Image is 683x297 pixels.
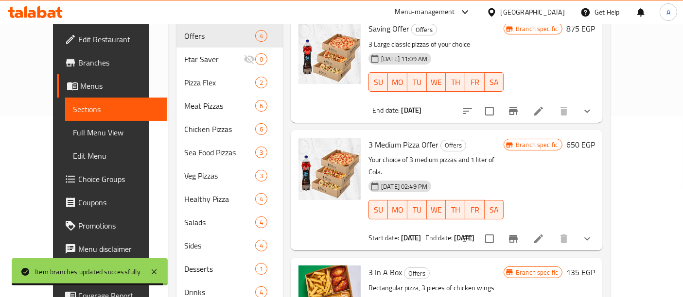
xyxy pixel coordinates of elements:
[479,229,500,249] span: Select to update
[184,147,255,158] span: Sea Food Pizzas
[377,182,431,191] span: [DATE] 02:49 PM
[411,24,437,35] div: Offers
[404,267,430,279] div: Offers
[402,104,422,116] b: [DATE]
[392,75,403,89] span: MO
[368,154,504,178] p: Your choice of 3 medium pizzas and 1 liter of Cola.
[176,164,283,187] div: Veg Pizzas3
[465,200,485,219] button: FR
[566,265,595,279] h6: 135 EGP
[256,125,267,134] span: 6
[176,94,283,117] div: Meat Pizzas6
[184,30,255,42] span: Offers
[368,137,438,152] span: 3 Medium Pizza Offer
[392,203,403,217] span: MO
[176,71,283,94] div: Pizza Flex2
[184,53,244,65] span: Ftar Saver
[512,24,562,33] span: Branch specific
[552,99,576,123] button: delete
[368,231,400,244] span: Start date:
[184,123,255,135] span: Chicken Pizzas
[73,103,159,115] span: Sections
[255,53,267,65] div: items
[184,100,255,112] span: Meat Pizzas
[489,203,500,217] span: SA
[298,22,361,84] img: Saving Offer
[57,214,167,237] a: Promotions
[176,141,283,164] div: Sea Food Pizzas3
[35,266,140,277] div: Item branches updated successfully
[401,231,421,244] b: [DATE]
[450,203,461,217] span: TH
[411,75,423,89] span: TU
[502,99,525,123] button: Branch-specific-item
[255,216,267,228] div: items
[244,53,255,65] svg: Inactive section
[427,200,446,219] button: WE
[485,72,504,92] button: SA
[256,218,267,227] span: 4
[431,203,442,217] span: WE
[80,80,159,92] span: Menus
[373,203,384,217] span: SU
[78,33,159,45] span: Edit Restaurant
[176,234,283,257] div: Sides4
[446,72,465,92] button: TH
[256,101,267,111] span: 6
[479,101,500,121] span: Select to update
[450,75,461,89] span: TH
[446,200,465,219] button: TH
[368,72,388,92] button: SU
[73,127,159,138] span: Full Menu View
[454,231,474,244] b: [DATE]
[256,32,267,41] span: 4
[57,167,167,191] a: Choice Groups
[256,288,267,297] span: 4
[184,240,255,251] span: Sides
[469,203,481,217] span: FR
[78,243,159,255] span: Menu disclaimer
[256,241,267,250] span: 4
[368,21,409,36] span: Saving Offer
[576,227,599,250] button: show more
[298,138,361,200] img: 3 Medium Pizza Offer
[184,263,255,275] div: Desserts
[255,263,267,275] div: items
[368,200,388,219] button: SU
[65,98,167,121] a: Sections
[184,170,255,181] span: Veg Pizzas
[388,200,407,219] button: MO
[57,237,167,261] a: Menu disclaimer
[255,30,267,42] div: items
[441,140,466,151] span: Offers
[176,211,283,234] div: Salads4
[456,227,479,250] button: sort-choices
[566,138,595,151] h6: 650 EGP
[425,231,453,244] span: End date:
[411,203,423,217] span: TU
[256,78,267,87] span: 2
[255,123,267,135] div: items
[78,173,159,185] span: Choice Groups
[533,105,544,117] a: Edit menu item
[176,187,283,211] div: Healthy Pizza4
[581,105,593,117] svg: Show Choices
[184,193,255,205] span: Healthy Pizza
[501,7,565,17] div: [GEOGRAPHIC_DATA]
[377,54,431,64] span: [DATE] 11:09 AM
[372,104,400,116] span: End date:
[489,75,500,89] span: SA
[78,220,159,231] span: Promotions
[184,77,255,88] span: Pizza Flex
[176,24,283,48] div: Offers4
[256,148,267,157] span: 3
[57,28,167,51] a: Edit Restaurant
[512,268,562,277] span: Branch specific
[485,200,504,219] button: SA
[255,77,267,88] div: items
[57,51,167,74] a: Branches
